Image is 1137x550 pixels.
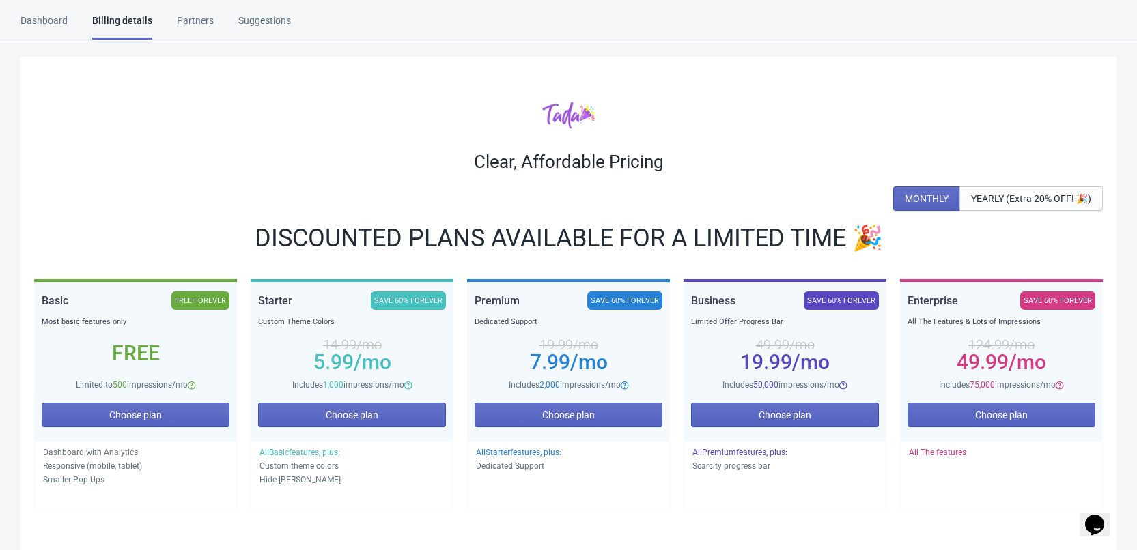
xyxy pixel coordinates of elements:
[691,403,879,427] button: Choose plan
[753,380,778,390] span: 50,000
[475,357,662,368] div: 7.99
[509,380,621,390] span: Includes impressions/mo
[42,403,229,427] button: Choose plan
[109,409,162,420] span: Choose plan
[258,357,446,368] div: 5.99
[238,14,291,38] div: Suggestions
[539,380,560,390] span: 2,000
[371,291,446,310] div: SAVE 60% FOREVER
[42,315,229,329] div: Most basic features only
[1009,350,1046,374] span: /mo
[691,339,879,350] div: 49.99 /mo
[43,473,228,487] p: Smaller Pop Ups
[542,409,595,420] span: Choose plan
[908,357,1095,368] div: 49.99
[542,101,595,129] img: tadacolor.png
[692,459,878,473] p: Scarcity progress bar
[691,357,879,368] div: 19.99
[909,448,966,457] span: All The features
[476,448,561,457] span: All Starter features, plus:
[292,380,404,390] span: Includes impressions/mo
[692,448,787,457] span: All Premium features, plus:
[113,380,127,390] span: 500
[908,291,958,310] div: Enterprise
[34,151,1103,173] div: Clear, Affordable Pricing
[1020,291,1095,310] div: SAVE 60% FOREVER
[971,193,1091,204] span: YEARLY (Extra 20% OFF! 🎉)
[42,291,68,310] div: Basic
[1080,495,1123,536] iframe: chat widget
[722,380,839,390] span: Includes impressions/mo
[587,291,662,310] div: SAVE 60% FOREVER
[43,446,228,459] p: Dashboard with Analytics
[42,348,229,359] div: Free
[258,403,446,427] button: Choose plan
[939,380,1056,390] span: Includes impressions/mo
[43,459,228,473] p: Responsive (mobile, tablet)
[258,339,446,350] div: 14.99 /mo
[893,186,960,211] button: MONTHLY
[908,339,1095,350] div: 124.99 /mo
[326,409,378,420] span: Choose plan
[323,380,343,390] span: 1,000
[259,448,340,457] span: All Basic features, plus:
[20,14,68,38] div: Dashboard
[171,291,229,310] div: FREE FOREVER
[905,193,949,204] span: MONTHLY
[908,315,1095,329] div: All The Features & Lots of Impressions
[475,315,662,329] div: Dedicated Support
[259,473,445,487] p: Hide [PERSON_NAME]
[792,350,830,374] span: /mo
[908,403,1095,427] button: Choose plan
[92,14,152,40] div: Billing details
[177,14,214,38] div: Partners
[804,291,879,310] div: SAVE 60% FOREVER
[42,378,229,392] div: Limited to impressions/mo
[475,291,520,310] div: Premium
[759,409,811,420] span: Choose plan
[691,315,879,329] div: Limited Offer Progress Bar
[475,403,662,427] button: Choose plan
[475,339,662,350] div: 19.99 /mo
[258,315,446,329] div: Custom Theme Colors
[354,350,391,374] span: /mo
[970,380,995,390] span: 75,000
[959,186,1103,211] button: YEARLY (Extra 20% OFF! 🎉)
[476,459,661,473] p: Dedicated Support
[259,459,445,473] p: Custom theme colors
[691,291,735,310] div: Business
[570,350,608,374] span: /mo
[258,291,292,310] div: Starter
[34,227,1103,249] div: DISCOUNTED PLANS AVAILABLE FOR A LIMITED TIME 🎉
[975,409,1028,420] span: Choose plan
